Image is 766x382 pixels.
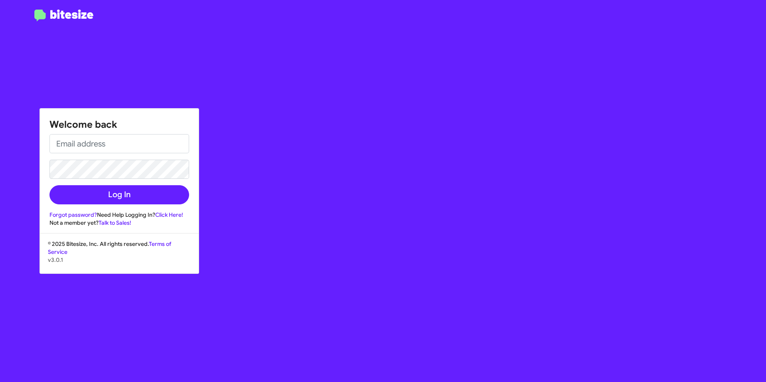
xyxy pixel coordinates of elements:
a: Forgot password? [49,211,97,218]
a: Click Here! [155,211,183,218]
div: Not a member yet? [49,219,189,227]
div: Need Help Logging In? [49,211,189,219]
button: Log In [49,185,189,204]
a: Talk to Sales! [99,219,131,226]
div: © 2025 Bitesize, Inc. All rights reserved. [40,240,199,273]
h1: Welcome back [49,118,189,131]
input: Email address [49,134,189,153]
p: v3.0.1 [48,256,191,264]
